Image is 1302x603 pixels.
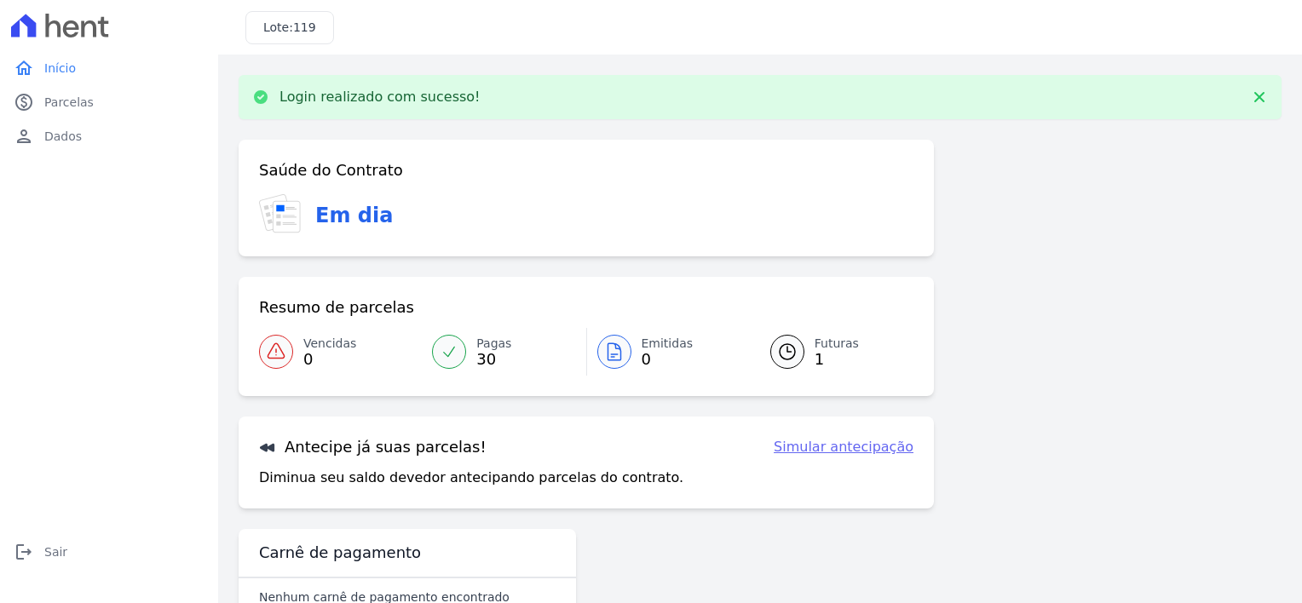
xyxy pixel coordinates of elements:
[7,51,211,85] a: homeInício
[44,94,94,111] span: Parcelas
[259,328,422,376] a: Vencidas 0
[7,85,211,119] a: paidParcelas
[44,60,76,77] span: Início
[14,542,34,562] i: logout
[7,119,211,153] a: personDados
[815,353,859,366] span: 1
[293,20,316,34] span: 119
[587,328,750,376] a: Emitidas 0
[263,19,316,37] h3: Lote:
[14,58,34,78] i: home
[44,543,67,560] span: Sair
[642,353,694,366] span: 0
[259,297,414,318] h3: Resumo de parcelas
[279,89,481,106] p: Login realizado com sucesso!
[303,335,356,353] span: Vencidas
[7,535,211,569] a: logoutSair
[14,92,34,112] i: paid
[259,437,487,457] h3: Antecipe já suas parcelas!
[774,437,913,457] a: Simular antecipação
[259,160,403,181] h3: Saúde do Contrato
[259,543,421,563] h3: Carnê de pagamento
[315,200,393,231] h3: Em dia
[422,328,585,376] a: Pagas 30
[476,353,511,366] span: 30
[14,126,34,146] i: person
[642,335,694,353] span: Emitidas
[44,128,82,145] span: Dados
[259,468,683,488] p: Diminua seu saldo devedor antecipando parcelas do contrato.
[303,353,356,366] span: 0
[750,328,913,376] a: Futuras 1
[815,335,859,353] span: Futuras
[476,335,511,353] span: Pagas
